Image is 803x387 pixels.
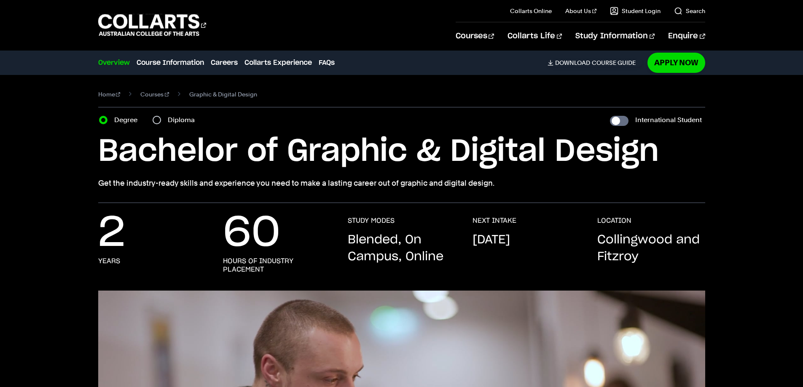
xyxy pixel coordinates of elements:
span: Graphic & Digital Design [189,88,257,100]
a: Careers [211,58,238,68]
a: Study Information [575,22,655,50]
label: Diploma [168,114,200,126]
a: Apply Now [647,53,705,72]
p: 2 [98,216,125,250]
a: Student Login [610,7,661,15]
span: Download [555,59,590,67]
p: [DATE] [473,232,510,248]
a: FAQs [319,58,335,68]
a: Course Information [137,58,204,68]
a: DownloadCourse Guide [548,59,642,67]
a: Overview [98,58,130,68]
h1: Bachelor of Graphic & Digital Design [98,133,705,171]
a: Collarts Life [508,22,562,50]
h3: hours of industry placement [223,257,331,274]
a: Courses [140,88,169,100]
a: Collarts Online [510,7,552,15]
a: Search [674,7,705,15]
h3: STUDY MODES [348,216,395,225]
p: Blended, On Campus, Online [348,232,456,265]
p: Get the industry-ready skills and experience you need to make a lasting career out of graphic and... [98,177,705,189]
p: 60 [223,216,280,250]
h3: years [98,257,120,265]
a: Home [98,88,121,100]
p: Collingwood and Fitzroy [597,232,705,265]
label: Degree [114,114,142,126]
a: Courses [456,22,494,50]
a: Collarts Experience [244,58,312,68]
a: Enquire [668,22,705,50]
h3: LOCATION [597,216,631,225]
label: International Student [635,114,702,126]
a: About Us [565,7,596,15]
h3: NEXT INTAKE [473,216,516,225]
div: Go to homepage [98,13,206,37]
